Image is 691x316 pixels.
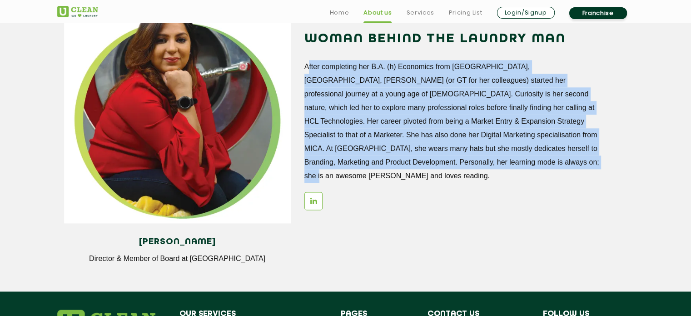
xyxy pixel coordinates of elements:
[71,237,284,247] h4: [PERSON_NAME]
[569,7,627,19] a: Franchise
[363,7,392,18] a: About us
[304,28,605,50] h2: WOMAN BEHIND THE LAUNDRY MAN
[449,7,482,18] a: Pricing List
[304,60,605,183] p: After completing her B.A. (h) Economics from [GEOGRAPHIC_DATA], [GEOGRAPHIC_DATA], [PERSON_NAME] ...
[330,7,349,18] a: Home
[406,7,434,18] a: Services
[57,6,98,17] img: UClean Laundry and Dry Cleaning
[497,7,555,19] a: Login/Signup
[71,255,284,263] p: Director & Member of Board at [GEOGRAPHIC_DATA]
